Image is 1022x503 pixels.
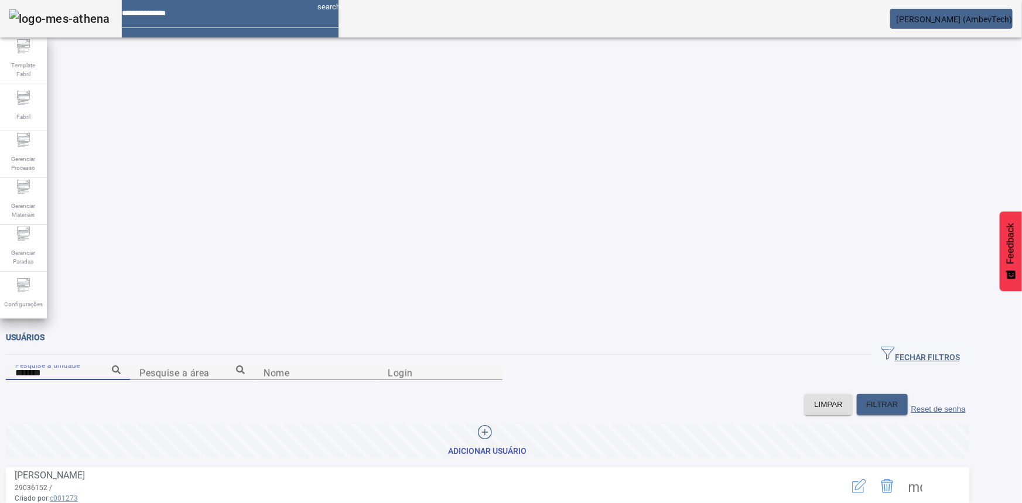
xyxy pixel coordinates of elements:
span: Configurações [1,296,46,312]
button: LIMPAR [805,394,852,415]
span: Fabril [13,109,34,125]
button: Adicionar Usuário [6,424,969,458]
input: Number [139,366,245,380]
span: Gerenciar Materiais [6,198,41,223]
img: logo-mes-athena [9,9,110,28]
span: [PERSON_NAME] [15,470,85,481]
span: Feedback [1006,223,1016,264]
span: Template Fabril [6,57,41,82]
div: Adicionar Usuário [449,446,527,457]
span: [PERSON_NAME] (AmbevTech) [897,15,1013,24]
button: FECHAR FILTROS [871,344,969,365]
button: Delete [873,472,901,500]
span: Usuários [6,333,45,342]
mat-label: Nome [264,367,289,378]
span: Gerenciar Paradas [6,245,41,269]
span: LIMPAR [814,399,843,410]
button: FILTRAR [857,394,908,415]
span: FECHAR FILTROS [881,346,960,364]
span: FILTRAR [866,399,898,410]
mat-label: Login [388,367,413,378]
label: Reset de senha [911,405,966,413]
mat-label: Pesquise a unidade [15,361,80,369]
mat-label: Pesquise a área [139,367,210,378]
button: Mais [901,472,929,500]
button: Feedback - Mostrar pesquisa [1000,211,1022,291]
span: c001273 [50,494,78,502]
span: 29036152 / [15,484,52,492]
span: Gerenciar Processo [6,151,41,176]
input: Number [15,366,121,380]
button: Reset de senha [908,394,969,415]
